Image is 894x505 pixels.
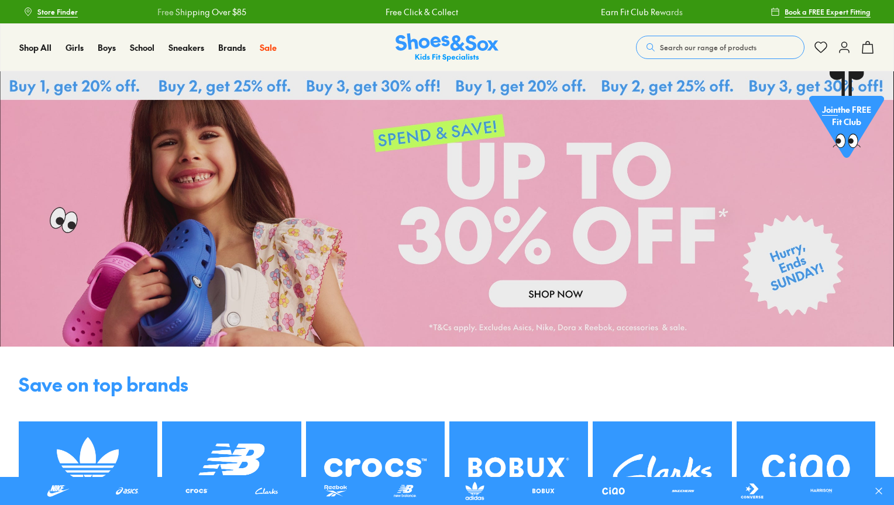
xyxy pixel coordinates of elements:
a: Book a FREE Expert Fitting [771,1,871,22]
a: Boys [98,41,116,54]
span: Shop All [19,41,51,53]
a: Girls [66,41,84,54]
p: the FREE Fit Club [809,94,884,137]
span: Girls [66,41,84,53]
span: School [130,41,154,53]
a: Sneakers [169,41,204,54]
img: SNS_Logo_Responsive.svg [396,33,498,62]
span: Sneakers [169,41,204,53]
span: Book a FREE Expert Fitting [785,6,871,17]
a: Shop All [19,41,51,54]
span: Sale [260,41,277,53]
span: Search our range of products [660,42,757,53]
a: Earn Fit Club Rewards [599,6,681,18]
a: Shoes & Sox [396,33,498,62]
a: Store Finder [23,1,78,22]
span: Boys [98,41,116,53]
span: Brands [218,41,246,53]
span: Store Finder [37,6,78,17]
a: Free Click & Collect [384,6,456,18]
button: Search our range of products [636,36,804,59]
a: Free Shipping Over $85 [156,6,245,18]
a: Brands [218,41,246,54]
a: School [130,41,154,54]
span: Join [822,103,838,115]
a: Jointhe FREE Fit Club [809,71,884,164]
a: Sale [260,41,277,54]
